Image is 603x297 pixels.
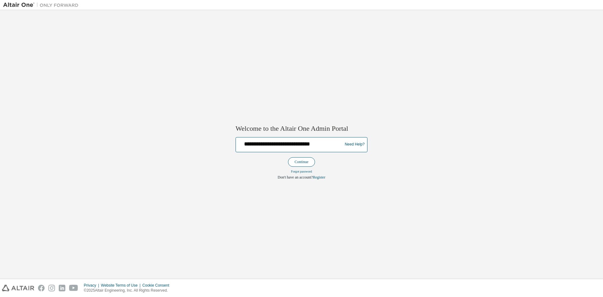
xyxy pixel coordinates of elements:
[236,124,367,133] h2: Welcome to the Altair One Admin Portal
[101,283,142,288] div: Website Terms of Use
[142,283,173,288] div: Cookie Consent
[38,285,45,291] img: facebook.svg
[48,285,55,291] img: instagram.svg
[3,2,82,8] img: Altair One
[59,285,65,291] img: linkedin.svg
[84,283,101,288] div: Privacy
[313,175,325,179] a: Register
[288,157,315,167] button: Continue
[278,175,313,179] span: Don't have an account?
[69,285,78,291] img: youtube.svg
[2,285,34,291] img: altair_logo.svg
[291,170,312,173] a: Forgot password
[84,288,173,293] p: © 2025 Altair Engineering, Inc. All Rights Reserved.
